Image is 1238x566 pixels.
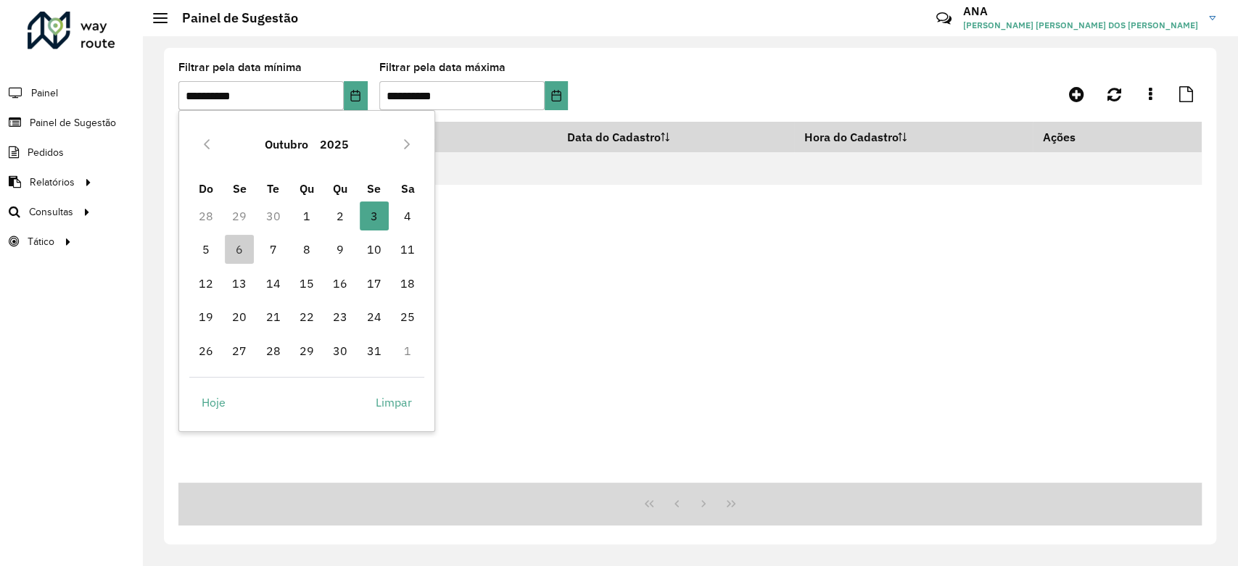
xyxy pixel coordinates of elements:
[292,201,321,230] span: 1
[545,81,569,110] button: Choose Date
[189,199,223,233] td: 28
[963,4,1198,18] h3: ANA
[30,115,116,130] span: Painel de Sugestão
[401,181,415,196] span: Sa
[300,181,314,196] span: Qu
[363,388,424,417] button: Limpar
[379,59,505,76] label: Filtrar pela data máxima
[391,300,424,333] td: 25
[326,336,355,365] span: 30
[290,300,323,333] td: 22
[256,233,289,266] td: 7
[233,181,247,196] span: Se
[393,201,422,230] span: 4
[333,181,347,196] span: Qu
[323,199,357,233] td: 2
[189,388,238,417] button: Hoje
[326,235,355,264] span: 9
[290,267,323,300] td: 15
[376,394,412,411] span: Limpar
[358,233,391,266] td: 10
[178,152,1202,185] td: Nenhum registro encontrado
[557,122,794,152] th: Data do Cadastro
[794,122,1033,152] th: Hora do Cadastro
[31,86,58,101] span: Painel
[223,300,256,333] td: 20
[323,333,357,367] td: 30
[223,267,256,300] td: 13
[358,300,391,333] td: 24
[191,302,220,331] span: 19
[259,269,288,298] span: 14
[367,181,381,196] span: Se
[256,300,289,333] td: 21
[259,302,288,331] span: 21
[195,133,218,156] button: Previous Month
[189,233,223,266] td: 5
[391,267,424,300] td: 18
[178,110,435,432] div: Choose Date
[344,81,368,110] button: Choose Date
[358,199,391,233] td: 3
[290,233,323,266] td: 8
[292,235,321,264] span: 8
[189,333,223,367] td: 26
[168,10,298,26] h2: Painel de Sugestão
[326,302,355,331] span: 23
[256,267,289,300] td: 14
[391,333,424,367] td: 1
[360,336,389,365] span: 31
[963,19,1198,32] span: [PERSON_NAME] [PERSON_NAME] DOS [PERSON_NAME]
[259,336,288,365] span: 28
[290,333,323,367] td: 29
[360,201,389,230] span: 3
[292,302,321,331] span: 22
[314,127,355,162] button: Choose Year
[391,199,424,233] td: 4
[178,59,302,76] label: Filtrar pela data mínima
[259,235,288,264] span: 7
[199,181,213,196] span: Do
[360,235,389,264] span: 10
[395,133,418,156] button: Next Month
[290,199,323,233] td: 1
[256,199,289,233] td: 30
[358,267,391,300] td: 17
[393,302,422,331] span: 25
[189,300,223,333] td: 19
[326,201,355,230] span: 2
[292,269,321,298] span: 15
[391,233,424,266] td: 11
[323,300,357,333] td: 23
[928,3,960,34] a: Contato Rápido
[327,122,557,152] th: Data de Vigência
[393,235,422,264] span: 11
[360,302,389,331] span: 24
[393,269,422,298] span: 18
[191,269,220,298] span: 12
[223,199,256,233] td: 29
[223,333,256,367] td: 27
[28,145,64,160] span: Pedidos
[225,336,254,365] span: 27
[267,181,279,196] span: Te
[225,235,254,264] span: 6
[360,269,389,298] span: 17
[292,336,321,365] span: 29
[358,333,391,367] td: 31
[323,233,357,266] td: 9
[191,235,220,264] span: 5
[323,267,357,300] td: 16
[29,204,73,220] span: Consultas
[191,336,220,365] span: 26
[30,175,75,190] span: Relatórios
[326,269,355,298] span: 16
[202,394,226,411] span: Hoje
[225,269,254,298] span: 13
[256,333,289,367] td: 28
[1033,122,1120,152] th: Ações
[223,233,256,266] td: 6
[225,302,254,331] span: 20
[259,127,314,162] button: Choose Month
[189,267,223,300] td: 12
